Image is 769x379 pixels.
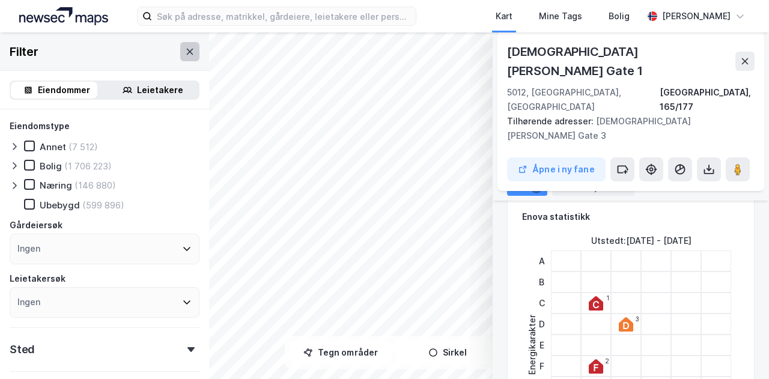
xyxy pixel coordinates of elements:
[507,85,660,114] div: 5012, [GEOGRAPHIC_DATA], [GEOGRAPHIC_DATA]
[534,335,549,356] div: E
[17,241,40,256] div: Ingen
[534,314,549,335] div: D
[660,85,755,114] div: [GEOGRAPHIC_DATA], 165/177
[68,141,98,153] div: (7 512)
[19,7,108,25] img: logo.a4113a55bc3d86da70a041830d287a7e.svg
[10,218,62,232] div: Gårdeiersøk
[290,341,392,365] button: Tegn områder
[709,321,769,379] div: Kontrollprogram for chat
[525,315,540,375] div: Energikarakter
[522,210,590,224] div: Enova statistikk
[74,180,116,191] div: (146 880)
[496,9,512,23] div: Kart
[606,294,609,302] div: 1
[64,160,112,172] div: (1 706 223)
[534,293,549,314] div: C
[636,315,639,323] div: 3
[507,157,606,181] button: Åpne i ny fane
[534,271,549,293] div: B
[662,9,731,23] div: [PERSON_NAME]
[591,234,691,248] div: Utstedt : [DATE] - [DATE]
[10,342,35,357] div: Sted
[709,321,769,379] iframe: Chat Widget
[539,9,582,23] div: Mine Tags
[507,114,745,143] div: [DEMOGRAPHIC_DATA][PERSON_NAME] Gate 3
[40,141,66,153] div: Annet
[40,160,62,172] div: Bolig
[605,357,609,365] div: 2
[38,83,90,97] div: Eiendommer
[507,42,735,80] div: [DEMOGRAPHIC_DATA][PERSON_NAME] Gate 1
[397,341,499,365] button: Sirkel
[40,180,72,191] div: Næring
[137,83,183,97] div: Leietakere
[534,356,549,377] div: F
[152,7,416,25] input: Søk på adresse, matrikkel, gårdeiere, leietakere eller personer
[534,250,549,271] div: A
[609,9,630,23] div: Bolig
[82,199,124,211] div: (599 896)
[10,119,70,133] div: Eiendomstype
[40,199,80,211] div: Ubebygd
[17,295,40,309] div: Ingen
[10,271,65,286] div: Leietakersøk
[507,116,596,126] span: Tilhørende adresser:
[10,42,38,61] div: Filter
